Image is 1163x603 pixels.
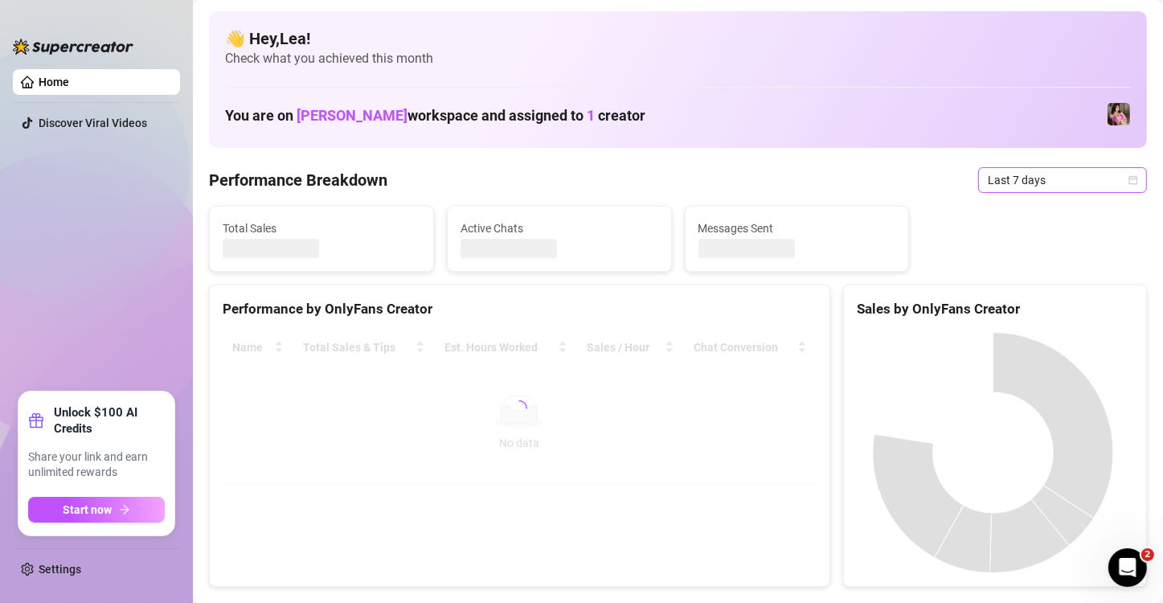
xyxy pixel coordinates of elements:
a: Home [39,76,69,88]
div: Sales by OnlyFans Creator [857,298,1133,320]
span: calendar [1128,175,1138,185]
div: Performance by OnlyFans Creator [223,298,817,320]
span: Share your link and earn unlimited rewards [28,449,165,481]
span: gift [28,412,44,429]
img: Nanner [1108,103,1130,125]
h1: You are on workspace and assigned to creator [225,107,645,125]
button: Start nowarrow-right [28,497,165,523]
span: [PERSON_NAME] [297,107,407,124]
span: 2 [1141,548,1154,561]
span: Check what you achieved this month [225,50,1131,68]
a: Settings [39,563,81,576]
a: Discover Viral Videos [39,117,147,129]
span: Last 7 days [988,168,1137,192]
h4: 👋 Hey, Lea ! [225,27,1131,50]
span: Start now [63,503,113,516]
span: arrow-right [119,504,130,515]
span: loading [510,398,530,418]
img: logo-BBDzfeDw.svg [13,39,133,55]
span: 1 [587,107,595,124]
h4: Performance Breakdown [209,169,387,191]
span: Messages Sent [698,219,896,237]
span: Active Chats [461,219,658,237]
strong: Unlock $100 AI Credits [54,404,165,437]
iframe: Intercom live chat [1108,548,1147,587]
span: Total Sales [223,219,420,237]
